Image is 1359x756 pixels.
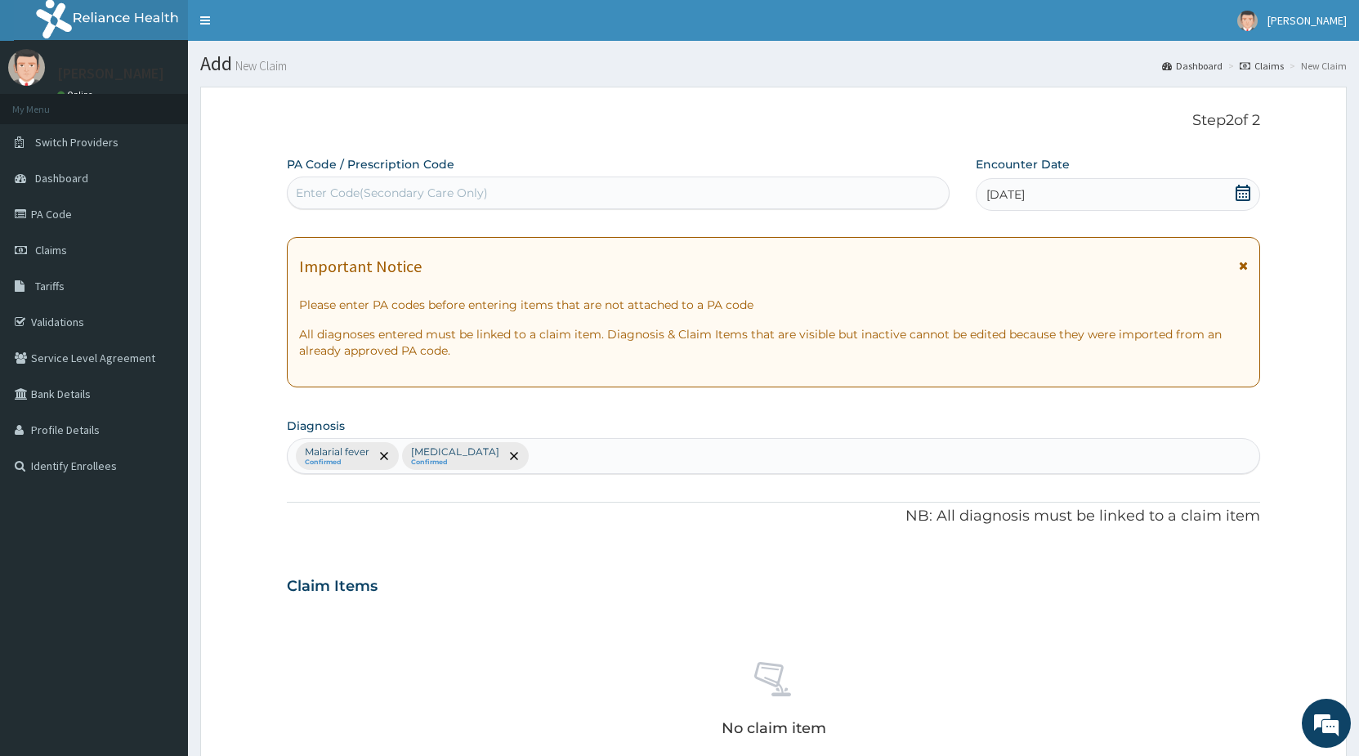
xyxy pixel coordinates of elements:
span: remove selection option [507,449,521,463]
a: Online [57,89,96,101]
h3: Claim Items [287,578,378,596]
span: [PERSON_NAME] [1267,13,1347,28]
p: [PERSON_NAME] [57,66,164,81]
span: [DATE] [986,186,1025,203]
div: Enter Code(Secondary Care Only) [296,185,488,201]
p: [MEDICAL_DATA] [411,445,499,459]
small: New Claim [232,60,287,72]
img: User Image [1237,11,1258,31]
h1: Add [200,53,1347,74]
p: Step 2 of 2 [287,112,1260,130]
small: Confirmed [411,459,499,467]
label: Encounter Date [976,156,1070,172]
img: User Image [8,49,45,86]
span: Tariffs [35,279,65,293]
p: All diagnoses entered must be linked to a claim item. Diagnosis & Claim Items that are visible bu... [299,326,1248,359]
label: PA Code / Prescription Code [287,156,454,172]
label: Diagnosis [287,418,345,434]
a: Claims [1240,59,1284,73]
p: No claim item [722,720,826,736]
small: Confirmed [305,459,369,467]
span: Claims [35,243,67,257]
span: remove selection option [377,449,391,463]
p: NB: All diagnosis must be linked to a claim item [287,506,1260,527]
span: Switch Providers [35,135,118,150]
li: New Claim [1285,59,1347,73]
p: Please enter PA codes before entering items that are not attached to a PA code [299,297,1248,313]
p: Malarial fever [305,445,369,459]
a: Dashboard [1162,59,1223,73]
span: Dashboard [35,171,88,186]
h1: Important Notice [299,257,422,275]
